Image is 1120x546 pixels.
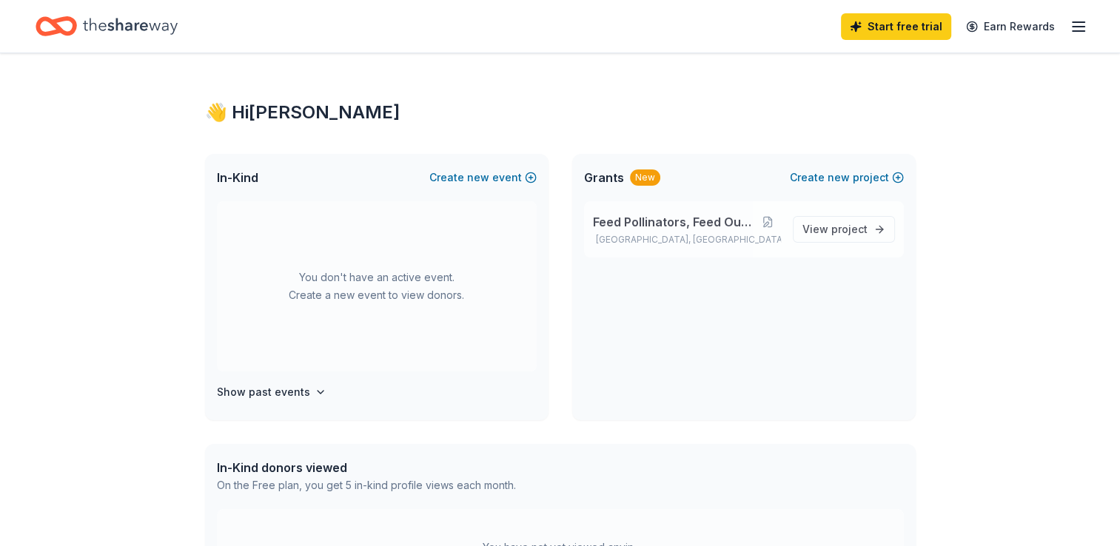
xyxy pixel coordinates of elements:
[217,169,258,186] span: In-Kind
[593,234,781,246] p: [GEOGRAPHIC_DATA], [GEOGRAPHIC_DATA]
[593,213,756,231] span: Feed Pollinators, Feed Ourselves
[217,459,516,476] div: In-Kind donors viewed
[36,9,178,44] a: Home
[802,220,868,238] span: View
[205,101,916,124] div: 👋 Hi [PERSON_NAME]
[429,169,537,186] button: Createnewevent
[841,13,951,40] a: Start free trial
[630,169,660,186] div: New
[217,201,537,371] div: You don't have an active event. Create a new event to view donors.
[467,169,489,186] span: new
[217,383,310,401] h4: Show past events
[957,13,1064,40] a: Earn Rewards
[217,476,516,494] div: On the Free plan, you get 5 in-kind profile views each month.
[831,223,868,235] span: project
[584,169,624,186] span: Grants
[793,216,895,243] a: View project
[217,383,326,401] button: Show past events
[790,169,904,186] button: Createnewproject
[828,169,850,186] span: new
